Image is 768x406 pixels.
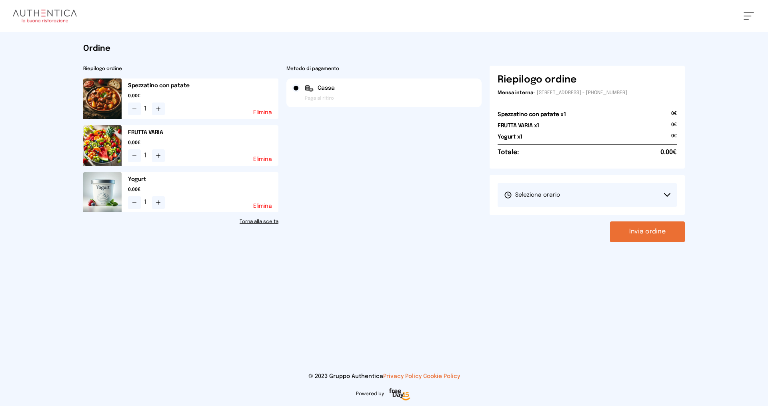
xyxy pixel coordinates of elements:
[318,84,335,92] span: Cassa
[144,104,149,114] span: 1
[671,122,677,133] span: 0€
[144,151,149,161] span: 1
[253,110,272,115] button: Elimina
[253,157,272,162] button: Elimina
[13,372,755,380] p: © 2023 Gruppo Authentica
[610,221,685,242] button: Invia ordine
[128,175,278,183] h2: Yogurt
[128,140,278,146] span: 0.00€
[356,391,384,397] span: Powered by
[128,93,278,99] span: 0.00€
[387,387,412,403] img: logo-freeday.3e08031.png
[83,78,122,119] img: media
[498,133,522,141] h2: Yogurt x1
[286,66,482,72] h2: Metodo di pagamento
[383,374,422,379] a: Privacy Policy
[305,95,334,102] span: Paga al ritiro
[671,133,677,144] span: 0€
[83,43,685,54] h1: Ordine
[498,74,577,86] h6: Riepilogo ordine
[253,203,272,209] button: Elimina
[13,10,77,22] img: logo.8f33a47.png
[498,122,539,130] h2: FRUTTA VARIA x1
[498,148,519,157] h6: Totale:
[671,111,677,122] span: 0€
[504,191,560,199] span: Seleziona orario
[128,82,278,90] h2: Spezzatino con patate
[498,90,533,95] span: Mensa interna
[83,219,278,225] a: Torna alla scelta
[83,172,122,213] img: media
[423,374,460,379] a: Cookie Policy
[144,198,149,207] span: 1
[660,148,677,157] span: 0.00€
[498,183,677,207] button: Seleziona orario
[83,125,122,166] img: media
[128,187,278,193] span: 0.00€
[498,111,566,119] h2: Spezzatino con patate x1
[83,66,278,72] h2: Riepilogo ordine
[498,90,677,96] p: - [STREET_ADDRESS] - [PHONE_NUMBER]
[128,129,278,137] h2: FRUTTA VARIA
